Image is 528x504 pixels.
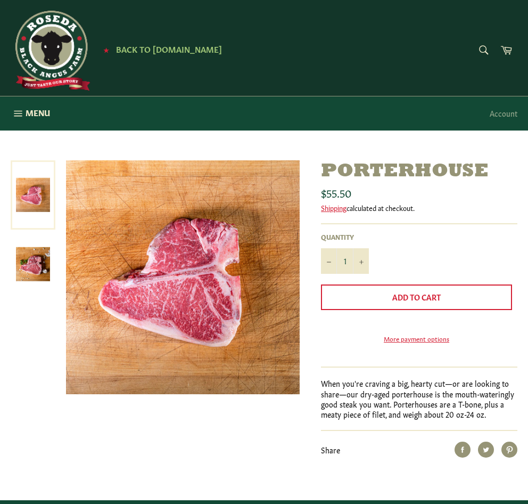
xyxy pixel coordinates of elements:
label: Quantity [321,232,369,241]
a: Shipping [321,202,346,213]
span: ★ [103,45,109,54]
span: $55.50 [321,185,351,200]
img: Roseda Beef [11,11,90,91]
span: Menu [26,107,50,118]
button: Reduce item quantity by one [321,248,337,274]
h1: Porterhouse [321,160,517,183]
img: Porterhouse [16,247,50,281]
span: Add to Cart [392,291,441,302]
div: calculated at checkout. [321,203,517,213]
button: Increase item quantity by one [353,248,369,274]
img: Porterhouse [66,160,300,394]
button: Add to Cart [321,284,512,310]
span: Back to [DOMAIN_NAME] [116,43,222,54]
a: More payment options [321,334,512,343]
p: When you're craving a big, hearty cut—or are looking to share—our dry-aged porterhouse is the mou... [321,378,517,419]
a: Account [484,97,523,129]
a: ★ Back to [DOMAIN_NAME] [98,45,222,54]
span: Share [321,444,340,455]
